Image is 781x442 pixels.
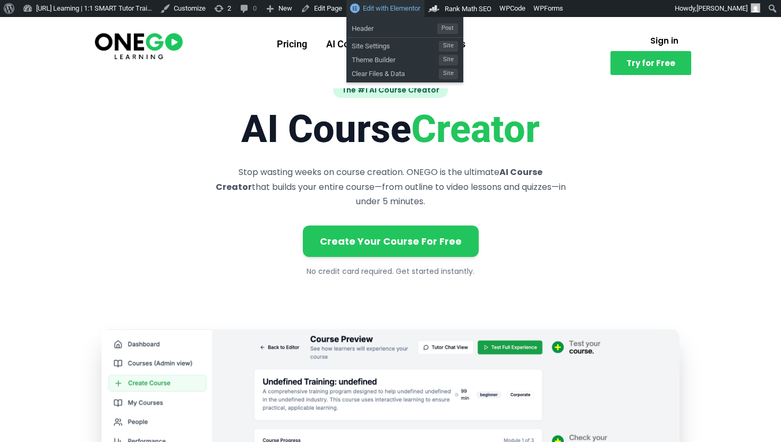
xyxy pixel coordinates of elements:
[346,52,463,65] a: Theme BuilderSite
[445,5,491,13] span: Rank Math SEO
[346,20,463,34] a: HeaderPost
[333,82,448,98] span: The #1 AI Course Creator
[216,166,543,193] strong: AI Course Creator
[267,30,317,58] a: Pricing
[439,41,458,52] span: Site
[101,106,680,152] h1: AI Course
[346,38,463,52] a: Site SettingsSite
[352,38,439,52] span: Site Settings
[610,51,691,75] a: Try for Free
[352,52,439,65] span: Theme Builder
[346,65,463,79] a: Clear Files & DataSite
[439,55,458,65] span: Site
[212,165,569,209] p: Stop wasting weeks on course creation. ONEGO is the ultimate that builds your entire course—from ...
[303,226,479,257] a: Create Your Course For Free
[352,65,439,79] span: Clear Files & Data
[352,20,437,34] span: Header
[317,30,411,58] a: AI Course Creator
[697,4,748,12] span: [PERSON_NAME]
[626,59,675,67] span: Try for Free
[101,265,680,278] p: No credit card required. Get started instantly.
[638,30,691,51] a: Sign in
[411,106,540,152] span: Creator
[363,4,420,12] span: Edit with Elementor
[439,69,458,79] span: Site
[650,37,678,45] span: Sign in
[437,23,458,34] span: Post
